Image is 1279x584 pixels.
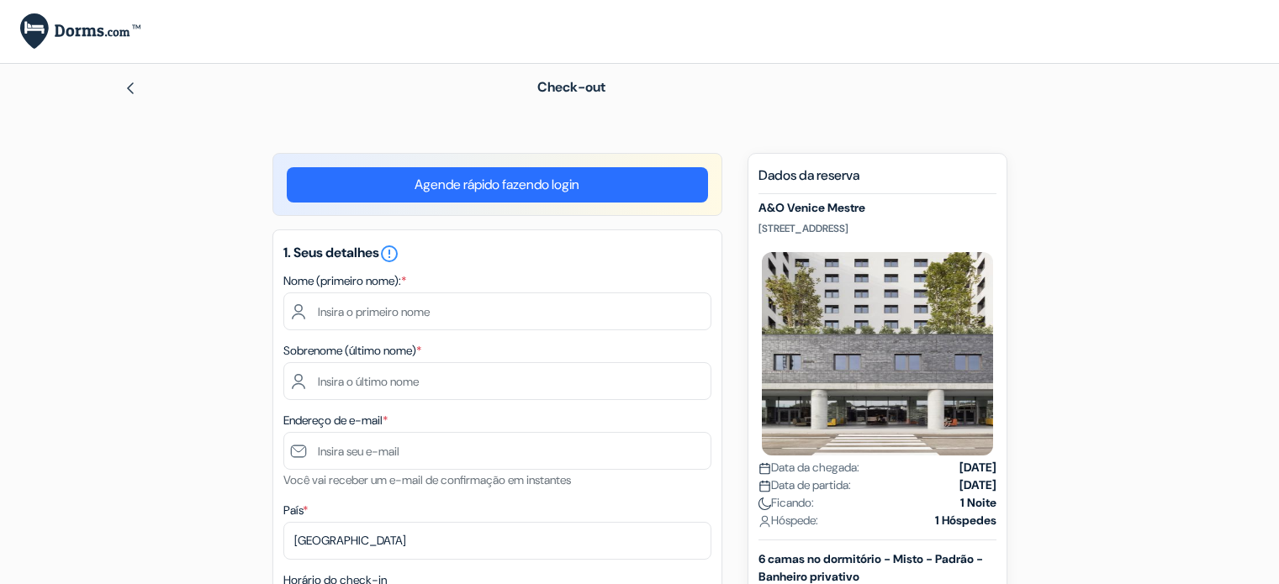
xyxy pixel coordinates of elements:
[758,462,771,475] img: calendar.svg
[20,13,140,50] img: br.Dorms.com
[124,82,137,95] img: left_arrow.svg
[758,551,983,584] b: 6 camas no dormitório - Misto - Padrão - Banheiro privativo
[758,459,859,476] span: Data da chegada:
[283,432,711,470] input: Insira seu e-mail
[283,412,388,429] label: Endereço de e-mail
[283,472,571,487] small: Você vai receber um e-mail de confirmação em instantes
[283,342,421,360] label: Sobrenome (último nome)
[283,292,711,330] input: Insira o primeiro nome
[283,244,711,264] h5: 1. Seus detalhes
[758,512,818,529] span: Hóspede:
[960,494,996,512] strong: 1 Noite
[758,480,771,492] img: calendar.svg
[935,512,996,529] strong: 1 Hóspedes
[379,244,399,261] a: error_outline
[283,502,308,519] label: País
[758,201,996,215] h5: A&O Venice Mestre
[283,272,406,290] label: Nome (primeiro nome):
[959,459,996,476] strong: [DATE]
[758,476,851,494] span: Data de partida:
[379,244,399,264] i: error_outline
[959,476,996,494] strong: [DATE]
[758,167,996,194] h5: Dados da reserva
[287,167,708,203] a: Agende rápido fazendo login
[758,515,771,528] img: user_icon.svg
[758,494,814,512] span: Ficando:
[537,78,605,96] span: Check-out
[758,222,996,235] p: [STREET_ADDRESS]
[283,362,711,400] input: Insira o último nome
[758,497,771,510] img: moon.svg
